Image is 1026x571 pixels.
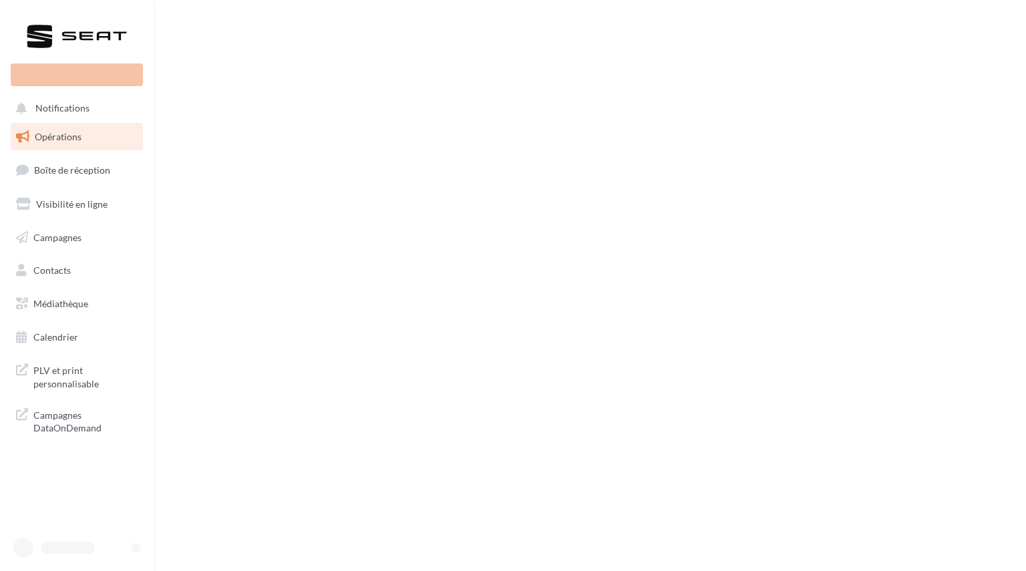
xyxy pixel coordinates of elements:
a: Campagnes DataOnDemand [8,401,146,440]
a: Contacts [8,256,146,284]
a: Campagnes [8,224,146,252]
a: Médiathèque [8,290,146,318]
span: Campagnes DataOnDemand [33,406,138,435]
span: Calendrier [33,331,78,343]
span: Visibilité en ligne [36,198,108,210]
div: Nouvelle campagne [11,63,143,86]
a: Boîte de réception [8,156,146,184]
span: Notifications [35,103,90,114]
span: Campagnes [33,231,81,242]
span: Boîte de réception [34,164,110,176]
span: Médiathèque [33,298,88,309]
span: PLV et print personnalisable [33,361,138,390]
span: Opérations [35,131,81,142]
span: Contacts [33,264,71,276]
a: Opérations [8,123,146,151]
a: PLV et print personnalisable [8,356,146,395]
a: Visibilité en ligne [8,190,146,218]
a: Calendrier [8,323,146,351]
